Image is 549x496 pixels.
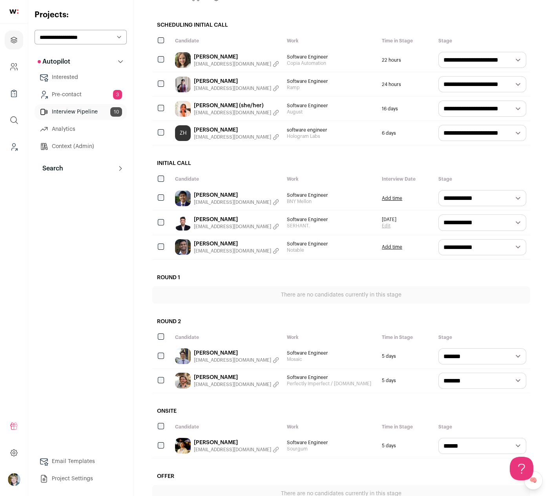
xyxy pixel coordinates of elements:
[35,161,127,176] button: Search
[287,247,374,253] span: Notable
[378,34,434,48] div: Time in Stage
[194,447,279,453] button: [EMAIL_ADDRESS][DOMAIN_NAME]
[171,172,283,186] div: Candidate
[194,85,271,92] span: [EMAIL_ADDRESS][DOMAIN_NAME]
[194,77,279,85] a: [PERSON_NAME]
[378,97,434,121] div: 16 days
[434,172,530,186] div: Stage
[5,57,23,76] a: Company and ATS Settings
[524,471,543,490] a: 🧠
[283,172,378,186] div: Work
[194,248,279,254] button: [EMAIL_ADDRESS][DOMAIN_NAME]
[287,198,374,205] span: BNY Mellon
[110,107,122,117] span: 10
[35,454,127,469] a: Email Templates
[194,134,279,140] button: [EMAIL_ADDRESS][DOMAIN_NAME]
[194,373,279,381] a: [PERSON_NAME]
[171,330,283,344] div: Candidate
[35,87,127,102] a: Pre-contact3
[283,330,378,344] div: Work
[35,139,127,154] a: Context (Admin)
[35,104,127,120] a: Interview Pipeline10
[194,216,279,223] a: [PERSON_NAME]
[378,420,434,434] div: Time in Stage
[152,16,530,34] h2: Scheduling Initial Call
[287,127,374,133] span: software engineer
[378,344,434,368] div: 5 days
[434,330,530,344] div: Stage
[287,109,374,115] span: August
[152,155,530,172] h2: Initial Call
[283,34,378,48] div: Work
[194,61,271,67] span: [EMAIL_ADDRESS][DOMAIN_NAME]
[287,381,374,387] span: Perfectly Imperfect / [DOMAIN_NAME]
[194,223,279,230] button: [EMAIL_ADDRESS][DOMAIN_NAME]
[382,223,396,229] a: Edit
[152,313,530,330] h2: Round 2
[38,57,70,66] p: Autopilot
[287,216,374,223] span: Software Engineer
[194,447,271,453] span: [EMAIL_ADDRESS][DOMAIN_NAME]
[8,473,20,486] img: 6494470-medium_jpg
[175,438,191,454] img: 0c863f76b17c90e04d81c328bccd79d7dd47aeac3c4e998cb83c7461d98b38d5
[194,223,271,230] span: [EMAIL_ADDRESS][DOMAIN_NAME]
[175,373,191,388] img: b5c5e57171855b015b031ee65073645921cd47532456dbe1293720fee3cfa6c6.jpg
[194,110,271,116] span: [EMAIL_ADDRESS][DOMAIN_NAME]
[378,48,434,72] div: 22 hours
[5,31,23,49] a: Projects
[434,34,530,48] div: Stage
[287,223,374,229] span: SERHANT.
[378,172,434,186] div: Interview Date
[378,72,434,96] div: 24 hours
[175,125,191,141] a: ZH
[194,357,279,363] button: [EMAIL_ADDRESS][DOMAIN_NAME]
[287,350,374,356] span: Software Engineer
[175,190,191,206] img: 1d6fb8ce8b0cf8145e7ea16313ef99f92f09113aac311e1c57b1b32ecaf8de30
[35,471,127,487] a: Project Settings
[194,126,279,134] a: [PERSON_NAME]
[287,374,374,381] span: Software Engineer
[194,240,279,248] a: [PERSON_NAME]
[287,102,374,109] span: Software Engineer
[194,381,271,388] span: [EMAIL_ADDRESS][DOMAIN_NAME]
[9,9,18,14] img: wellfound-shorthand-0d5821cbd27db2630d0214b213865d53afaa358527fdda9d0ea32b1df1b89c2c.svg
[194,381,279,388] button: [EMAIL_ADDRESS][DOMAIN_NAME]
[378,369,434,393] div: 5 days
[194,110,279,116] button: [EMAIL_ADDRESS][DOMAIN_NAME]
[171,34,283,48] div: Candidate
[378,330,434,344] div: Time in Stage
[5,84,23,103] a: Company Lists
[194,349,279,357] a: [PERSON_NAME]
[152,403,530,420] h2: Onsite
[175,215,191,231] img: 81b1c31e680f7342e2f8c217b5dd26b2fd6a5b71a3e9f086f2f75e2af16b3c6f.jpg
[194,199,271,205] span: [EMAIL_ADDRESS][DOMAIN_NAME]
[175,77,191,92] img: 96624ce986172d4acd8601cb225d2dc5516acf742907ae9e0b6ee610d7c72ae2.jpg
[378,434,434,458] div: 5 days
[194,199,279,205] button: [EMAIL_ADDRESS][DOMAIN_NAME]
[287,439,374,446] span: Software Engineer
[378,121,434,145] div: 6 days
[194,61,279,67] button: [EMAIL_ADDRESS][DOMAIN_NAME]
[194,439,279,447] a: [PERSON_NAME]
[194,102,279,110] a: [PERSON_NAME] (she/her)
[194,85,279,92] button: [EMAIL_ADDRESS][DOMAIN_NAME]
[171,420,283,434] div: Candidate
[194,248,271,254] span: [EMAIL_ADDRESS][DOMAIN_NAME]
[283,420,378,434] div: Work
[194,53,279,61] a: [PERSON_NAME]
[287,192,374,198] span: Software Engineer
[113,90,122,99] span: 3
[287,78,374,84] span: Software Engineer
[194,191,279,199] a: [PERSON_NAME]
[194,134,271,140] span: [EMAIL_ADDRESS][DOMAIN_NAME]
[175,52,191,68] img: bfa3c9555210b458e1fea70aefd645043a0dcea2b728877f8c5f01a74dba6266.jpg
[5,137,23,156] a: Leads (Backoffice)
[8,473,20,486] button: Open dropdown
[382,195,402,201] a: Add time
[287,356,374,362] span: Mosaic
[287,241,374,247] span: Software Engineer
[152,286,530,304] div: There are no candidates currently in this stage
[382,244,402,250] a: Add time
[287,133,374,139] span: Hologram Labs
